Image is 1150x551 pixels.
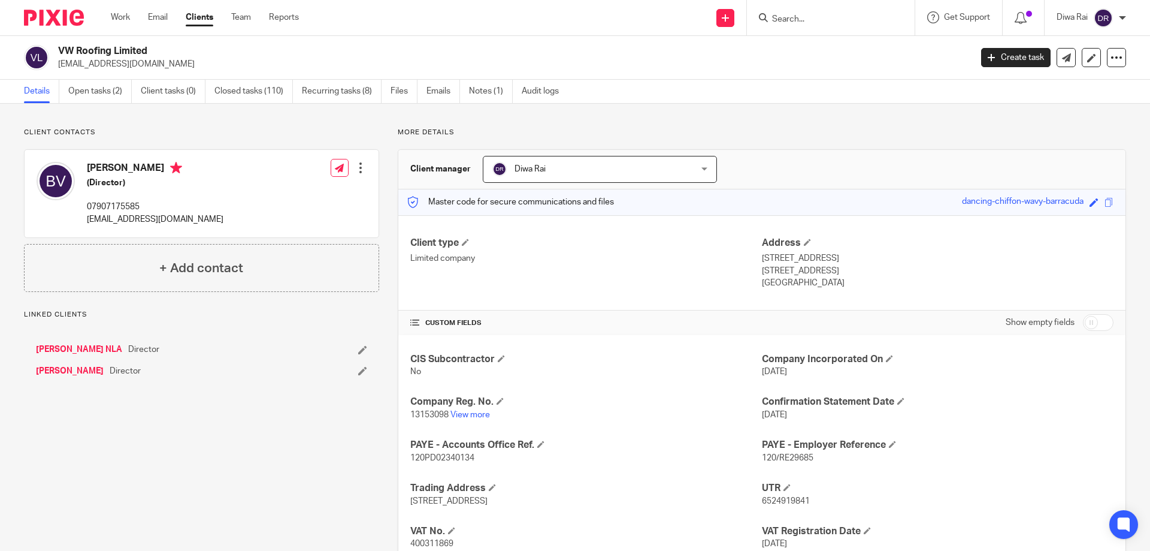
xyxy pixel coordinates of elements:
[962,195,1084,209] div: dancing-chiffon-wavy-barracuda
[762,454,813,462] span: 120/RE29685
[410,439,762,451] h4: PAYE - Accounts Office Ref.
[410,368,421,376] span: No
[410,353,762,366] h4: CIS Subcontractor
[762,265,1113,277] p: [STREET_ADDRESS]
[24,128,379,137] p: Client contacts
[469,80,513,103] a: Notes (1)
[981,48,1051,67] a: Create task
[762,353,1113,366] h4: Company Incorporated On
[410,497,488,505] span: [STREET_ADDRESS]
[37,162,75,200] img: svg%3E
[148,11,168,23] a: Email
[410,163,471,175] h3: Client manager
[36,344,122,356] a: [PERSON_NAME] NLA
[1006,317,1075,329] label: Show empty fields
[944,13,990,22] span: Get Support
[762,237,1113,249] h4: Address
[515,165,546,173] span: Diwa Rai
[771,14,879,25] input: Search
[762,540,787,548] span: [DATE]
[410,318,762,328] h4: CUSTOM FIELDS
[407,196,614,208] p: Master code for secure communications and files
[87,213,223,225] p: [EMAIL_ADDRESS][DOMAIN_NAME]
[391,80,417,103] a: Files
[24,310,379,320] p: Linked clients
[762,252,1113,264] p: [STREET_ADDRESS]
[141,80,205,103] a: Client tasks (0)
[1057,11,1088,23] p: Diwa Rai
[36,365,104,377] a: [PERSON_NAME]
[170,162,182,174] i: Primary
[410,482,762,495] h4: Trading Address
[762,497,810,505] span: 6524919841
[410,540,453,548] span: 400311869
[410,252,762,264] p: Limited company
[128,344,159,356] span: Director
[24,80,59,103] a: Details
[522,80,568,103] a: Audit logs
[58,58,963,70] p: [EMAIL_ADDRESS][DOMAIN_NAME]
[762,525,1113,538] h4: VAT Registration Date
[762,439,1113,451] h4: PAYE - Employer Reference
[58,45,782,58] h2: VW Roofing Limited
[186,11,213,23] a: Clients
[24,10,84,26] img: Pixie
[1094,8,1113,28] img: svg%3E
[426,80,460,103] a: Emails
[410,525,762,538] h4: VAT No.
[762,368,787,376] span: [DATE]
[87,177,223,189] h5: (Director)
[111,11,130,23] a: Work
[110,365,141,377] span: Director
[762,482,1113,495] h4: UTR
[410,396,762,408] h4: Company Reg. No.
[214,80,293,103] a: Closed tasks (110)
[410,237,762,249] h4: Client type
[762,411,787,419] span: [DATE]
[87,162,223,177] h4: [PERSON_NAME]
[410,454,474,462] span: 120PD02340134
[231,11,251,23] a: Team
[398,128,1126,137] p: More details
[492,162,507,176] img: svg%3E
[269,11,299,23] a: Reports
[302,80,382,103] a: Recurring tasks (8)
[450,411,490,419] a: View more
[762,277,1113,289] p: [GEOGRAPHIC_DATA]
[68,80,132,103] a: Open tasks (2)
[762,396,1113,408] h4: Confirmation Statement Date
[159,259,243,278] h4: + Add contact
[87,201,223,213] p: 07907175585
[24,45,49,70] img: svg%3E
[410,411,449,419] span: 13153098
